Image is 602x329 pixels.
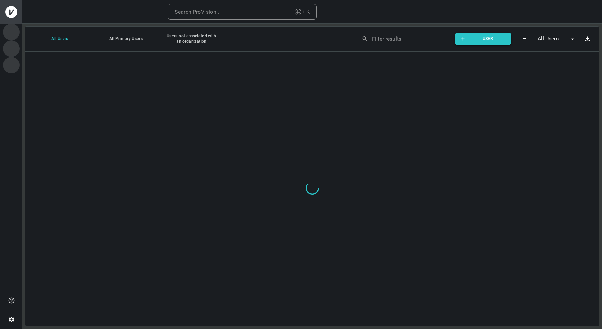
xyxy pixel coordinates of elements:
[295,7,310,17] div: + K
[455,33,511,45] button: User
[25,26,92,51] button: All Users
[529,35,568,43] span: All Users
[92,26,158,51] button: All Primary Users
[168,4,317,20] button: Search ProVision...+ K
[581,33,594,45] button: Export results
[175,7,221,17] div: Search ProVision...
[372,34,440,44] input: Filter results
[158,26,224,51] button: Users not associated with an organization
